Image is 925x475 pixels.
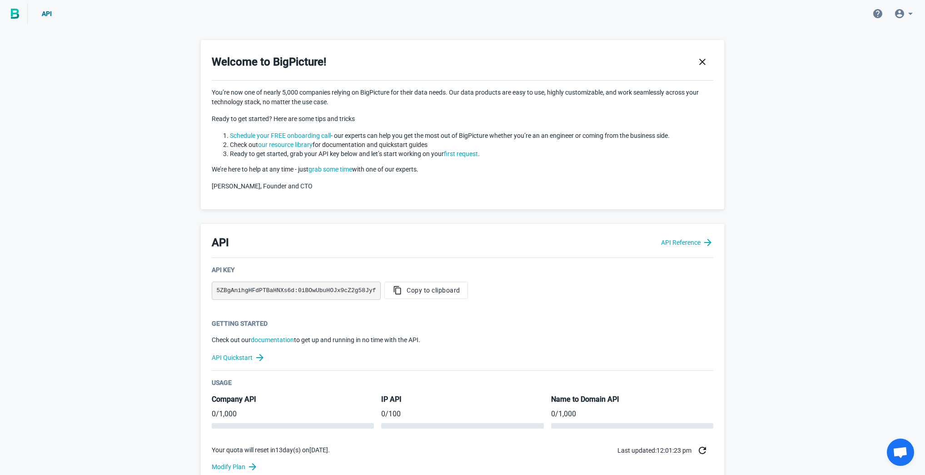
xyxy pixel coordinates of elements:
[42,10,52,17] span: API
[212,378,713,387] div: Usage
[212,335,713,345] p: Check out our to get up and running in no time with the API.
[617,440,713,461] div: Last updated: 12:01:23 pm
[212,445,330,455] p: Your quota will reset in 13 day(s) on [DATE] .
[381,409,543,419] p: / 100
[251,336,294,344] a: documentation
[230,132,331,139] a: Schedule your FREE onboarding call
[11,9,19,19] img: BigPicture.io
[212,88,713,107] p: You’re now one of nearly 5,000 companies relying on BigPicture for their data needs. Our data pro...
[384,282,468,299] button: Copy to clipboard
[381,394,543,405] h5: IP API
[230,131,713,140] li: - our experts can help you get the most out of BigPicture whether you’re an an engineer or coming...
[212,265,713,274] div: API Key
[212,394,374,405] h5: Company API
[551,409,713,419] p: / 1,000
[661,237,713,248] a: API Reference
[230,149,713,158] li: Ready to get started, grab your API key below and let’s start working on your .
[230,140,713,149] li: Check out for documentation and quickstart guides
[212,461,713,472] a: Modify Plan
[551,409,555,418] span: 0
[258,141,313,148] a: our resource library
[381,409,385,418] span: 0
[212,352,713,363] a: API Quickstart
[212,409,374,419] p: / 1,000
[212,235,229,250] h3: API
[887,439,914,466] a: Open chat
[212,165,713,174] p: We’re here to help at any time - just with one of our experts.
[392,286,460,295] span: Copy to clipboard
[212,282,381,300] pre: 5ZBgAnihgHFdPTBaHNXs6d:0iBOwUbuHOJx9cZ2g58Jyf
[308,166,352,173] a: grab some time
[212,54,326,70] h3: Welcome to BigPicture!
[212,319,713,328] div: Getting Started
[551,394,713,405] h5: Name to Domain API
[444,150,478,157] a: first request
[212,409,216,418] span: 0
[212,182,713,191] p: [PERSON_NAME], Founder and CTO
[212,114,713,124] p: Ready to get started? Here are some tips and tricks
